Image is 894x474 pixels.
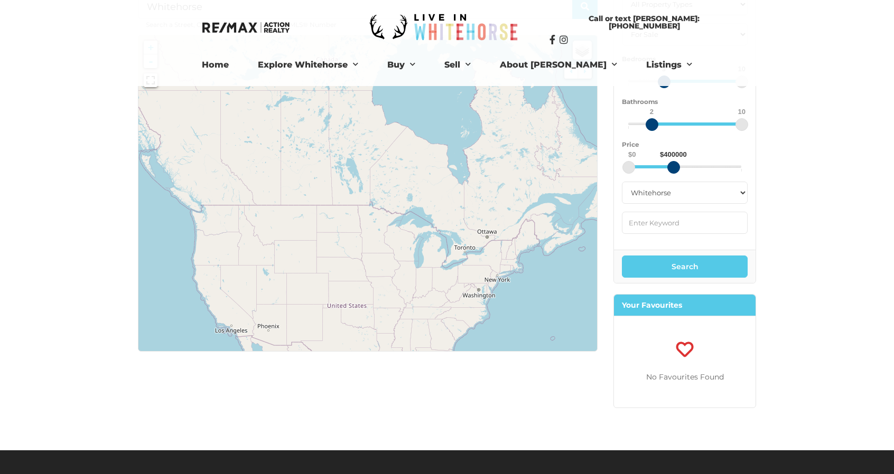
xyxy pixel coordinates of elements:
a: Home [194,54,237,75]
a: Buy [379,54,423,75]
nav: Menu [156,54,738,75]
small: Bathrooms [622,98,658,106]
div: 2 [650,108,654,115]
span: Call or text [PERSON_NAME]: [PHONE_NUMBER] [560,15,728,30]
a: About [PERSON_NAME] [492,54,625,75]
strong: Your Favourites [622,300,682,310]
small: Price [622,140,639,148]
p: No Favourites Found [614,371,756,384]
div: 10 [738,108,745,115]
button: Search [622,255,748,278]
a: Call or text [PERSON_NAME]: [PHONE_NUMBER] [550,10,739,35]
a: Sell [436,54,479,75]
div: $0 [628,151,636,158]
div: $400000 [660,151,687,158]
a: Explore Whitehorse [250,54,366,75]
a: Listings [638,54,700,75]
input: Enter Keyword [622,212,748,234]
